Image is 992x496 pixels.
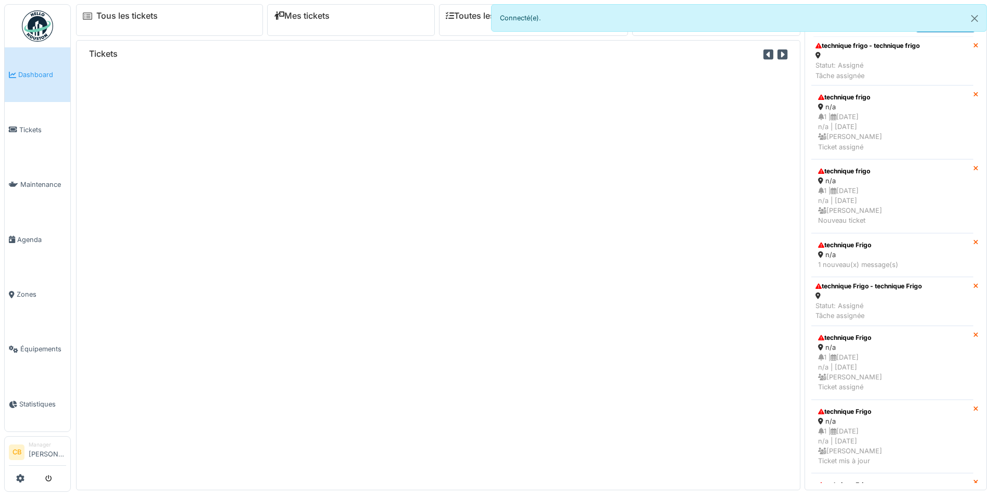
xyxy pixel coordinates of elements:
a: technique frigo - technique frigo Statut: AssignéTâche assignée [811,36,973,85]
span: Maintenance [20,180,66,189]
a: technique frigo n/a 1 |[DATE]n/a | [DATE] [PERSON_NAME]Nouveau ticket [811,159,973,233]
a: Zones [5,267,70,322]
img: Badge_color-CXgf-gQk.svg [22,10,53,42]
div: n/a [818,250,966,260]
button: Close [963,5,986,32]
div: technique frigo [818,167,966,176]
div: technique Frigo [818,480,966,490]
div: Manager [29,441,66,449]
div: 1 | [DATE] n/a | [DATE] [PERSON_NAME] Nouveau ticket [818,186,966,226]
div: 1 | [DATE] n/a | [DATE] [PERSON_NAME] Ticket mis à jour [818,426,966,466]
span: Zones [17,289,66,299]
div: technique frigo [818,93,966,102]
div: 1 | [DATE] n/a | [DATE] [PERSON_NAME] Ticket assigné [818,112,966,152]
a: technique Frigo n/a 1 nouveau(x) message(s) [811,233,973,277]
h6: Tickets [89,49,118,59]
div: technique Frigo [818,407,966,416]
div: Statut: Assigné Tâche assignée [815,60,920,80]
span: Dashboard [18,70,66,80]
div: 1 | [DATE] n/a | [DATE] [PERSON_NAME] Ticket assigné [818,352,966,392]
a: Équipements [5,322,70,376]
div: technique Frigo [818,240,966,250]
div: technique Frigo [818,333,966,342]
div: n/a [818,176,966,186]
span: Tickets [19,125,66,135]
a: CB Manager[PERSON_NAME] [9,441,66,466]
div: n/a [818,102,966,112]
div: technique Frigo - technique Frigo [815,282,922,291]
a: Toutes les tâches [446,11,523,21]
span: Statistiques [19,399,66,409]
div: Statut: Assigné Tâche assignée [815,301,922,321]
a: technique Frigo - technique Frigo Statut: AssignéTâche assignée [811,277,973,326]
span: Équipements [20,344,66,354]
a: Agenda [5,212,70,266]
li: [PERSON_NAME] [29,441,66,463]
a: Mes tickets [274,11,330,21]
li: CB [9,444,24,460]
div: n/a [818,416,966,426]
a: technique Frigo n/a 1 |[DATE]n/a | [DATE] [PERSON_NAME]Ticket assigné [811,326,973,400]
div: 1 nouveau(x) message(s) [818,260,966,270]
a: Tickets [5,102,70,157]
div: Connecté(e). [491,4,987,32]
a: Maintenance [5,157,70,212]
div: n/a [818,342,966,352]
a: Dashboard [5,47,70,102]
a: technique Frigo n/a 1 |[DATE]n/a | [DATE] [PERSON_NAME]Ticket mis à jour [811,400,973,474]
span: Agenda [17,235,66,245]
a: Statistiques [5,377,70,431]
a: Tous les tickets [96,11,158,21]
a: technique frigo n/a 1 |[DATE]n/a | [DATE] [PERSON_NAME]Ticket assigné [811,85,973,159]
div: technique frigo - technique frigo [815,41,920,50]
